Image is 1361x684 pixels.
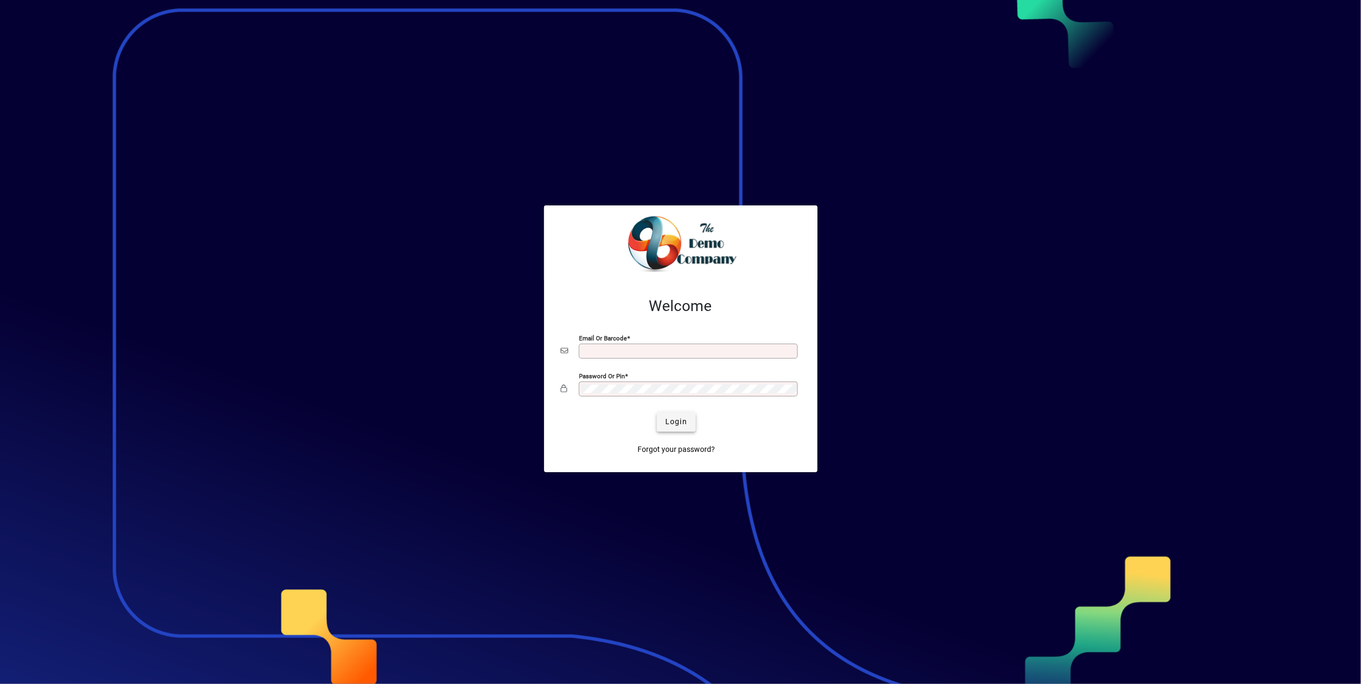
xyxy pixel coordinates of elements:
[579,334,627,341] mat-label: Email or Barcode
[665,416,687,427] span: Login
[657,412,696,432] button: Login
[638,444,715,455] span: Forgot your password?
[561,297,800,315] h2: Welcome
[579,372,625,379] mat-label: Password or Pin
[633,440,719,459] a: Forgot your password?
